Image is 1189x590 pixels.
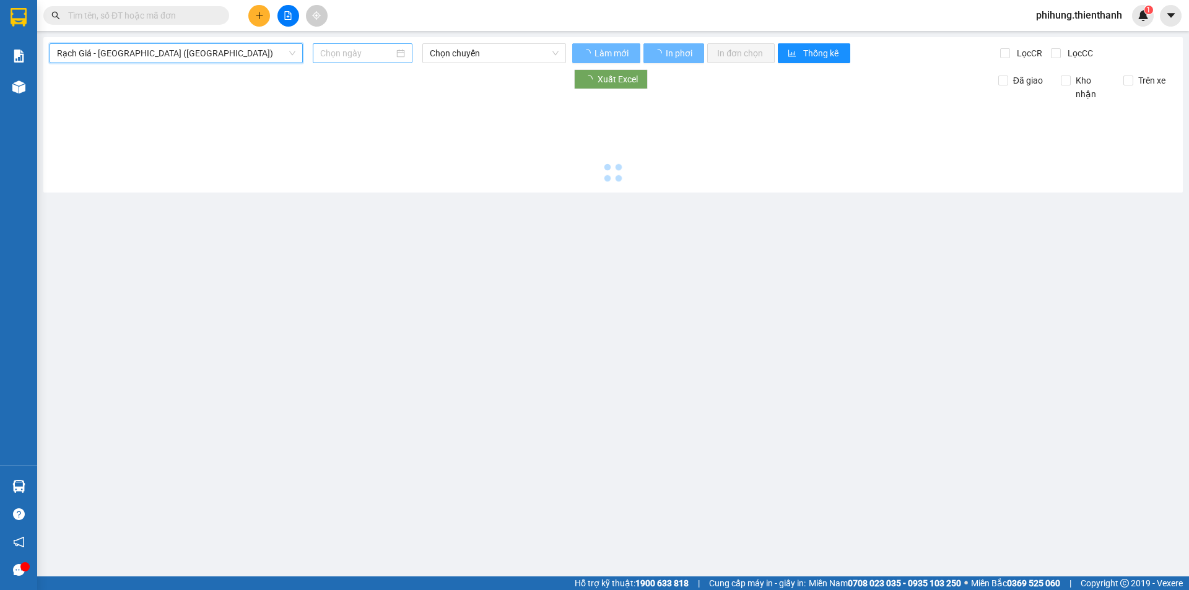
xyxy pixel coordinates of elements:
[1008,74,1048,87] span: Đã giao
[788,49,798,59] span: bar-chart
[643,43,704,63] button: In phơi
[1012,46,1044,60] span: Lọc CR
[11,8,27,27] img: logo-vxr
[709,576,806,590] span: Cung cấp máy in - giấy in:
[803,46,840,60] span: Thống kê
[653,49,664,58] span: loading
[1120,579,1129,588] span: copyright
[12,80,25,93] img: warehouse-icon
[1007,578,1060,588] strong: 0369 525 060
[306,5,328,27] button: aim
[284,11,292,20] span: file-add
[707,43,775,63] button: In đơn chọn
[1146,6,1151,14] span: 1
[575,576,689,590] span: Hỗ trợ kỹ thuật:
[13,508,25,520] span: question-circle
[1160,5,1182,27] button: caret-down
[12,50,25,63] img: solution-icon
[1144,6,1153,14] sup: 1
[778,43,850,63] button: bar-chartThống kê
[698,576,700,590] span: |
[971,576,1060,590] span: Miền Bắc
[320,46,394,60] input: Chọn ngày
[1069,576,1071,590] span: |
[666,46,694,60] span: In phơi
[12,480,25,493] img: warehouse-icon
[51,11,60,20] span: search
[430,44,559,63] span: Chọn chuyến
[13,536,25,548] span: notification
[1026,7,1132,23] span: phihung.thienthanh
[255,11,264,20] span: plus
[964,581,968,586] span: ⚪️
[1071,74,1114,101] span: Kho nhận
[848,578,961,588] strong: 0708 023 035 - 0935 103 250
[1133,74,1170,87] span: Trên xe
[13,564,25,576] span: message
[68,9,214,22] input: Tìm tên, số ĐT hoặc mã đơn
[1138,10,1149,21] img: icon-new-feature
[594,46,630,60] span: Làm mới
[582,49,593,58] span: loading
[574,69,648,89] button: Xuất Excel
[248,5,270,27] button: plus
[1063,46,1095,60] span: Lọc CC
[809,576,961,590] span: Miền Nam
[57,44,295,63] span: Rạch Giá - Sài Gòn (Hàng Hoá)
[277,5,299,27] button: file-add
[312,11,321,20] span: aim
[635,578,689,588] strong: 1900 633 818
[1165,10,1177,21] span: caret-down
[572,43,640,63] button: Làm mới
